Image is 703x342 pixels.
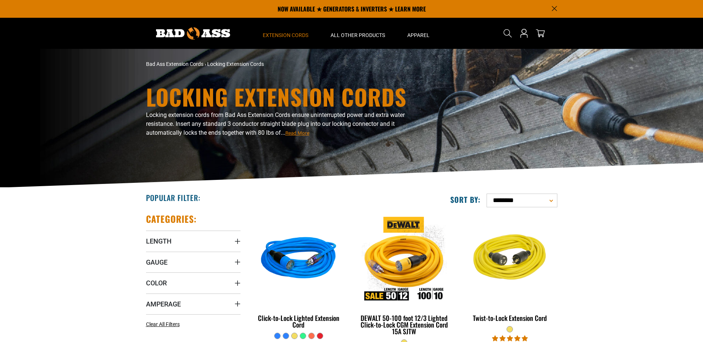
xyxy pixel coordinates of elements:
span: Locking Extension Cords [207,61,264,67]
a: Clear All Filters [146,321,183,328]
span: Apparel [407,32,430,38]
span: Locking extension cords from Bad Ass Extension Cords ensure uninterrupted power and extra water r... [146,111,405,136]
div: Click-to-Lock Lighted Extension Cord [252,315,346,328]
a: DEWALT 50-100 foot 12/3 Lighted Click-to-Lock CGM Extension Cord 15A SJTW DEWALT 50-100 foot 12/3... [357,213,451,339]
summary: Amperage [146,294,241,314]
img: blue [252,217,345,302]
summary: Extension Cords [252,18,319,49]
span: Clear All Filters [146,321,180,327]
span: Amperage [146,300,181,308]
summary: All Other Products [319,18,396,49]
img: Bad Ass Extension Cords [156,27,230,40]
summary: Gauge [146,252,241,272]
span: All Other Products [331,32,385,38]
summary: Search [502,27,514,39]
summary: Length [146,231,241,251]
img: yellow [463,217,557,302]
h1: Locking Extension Cords [146,85,417,108]
label: Sort by: [450,195,481,204]
a: blue Click-to-Lock Lighted Extension Cord [252,213,346,332]
h2: Categories: [146,213,197,225]
img: DEWALT 50-100 foot 12/3 Lighted Click-to-Lock CGM Extension Cord 15A SJTW [358,217,451,302]
span: Length [146,237,172,245]
div: Twist-to-Lock Extension Cord [462,315,557,321]
div: DEWALT 50-100 foot 12/3 Lighted Click-to-Lock CGM Extension Cord 15A SJTW [357,315,451,335]
a: Bad Ass Extension Cords [146,61,203,67]
summary: Apparel [396,18,441,49]
nav: breadcrumbs [146,60,417,68]
a: yellow Twist-to-Lock Extension Cord [462,213,557,326]
h2: Popular Filter: [146,193,200,202]
summary: Color [146,272,241,293]
span: 5.00 stars [492,335,528,342]
span: › [205,61,206,67]
span: Extension Cords [263,32,308,38]
span: Color [146,279,167,287]
span: Gauge [146,258,168,266]
span: Read More [285,130,309,136]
